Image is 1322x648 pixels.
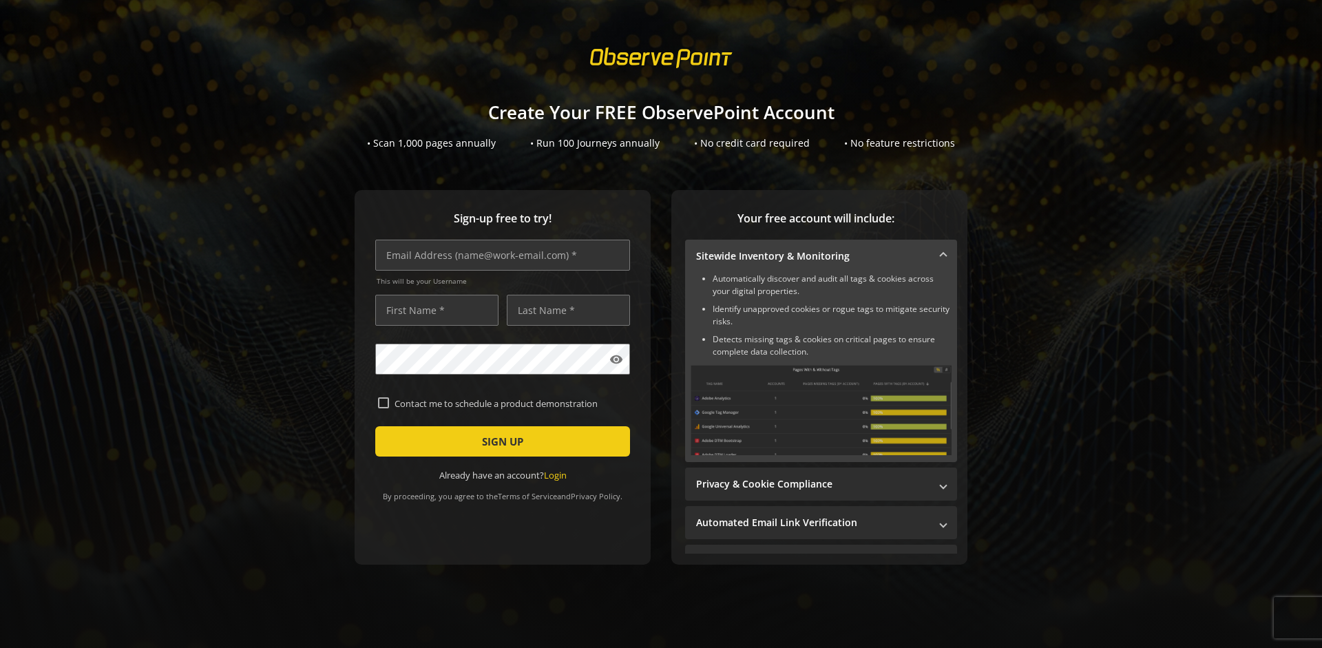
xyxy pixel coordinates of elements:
button: SIGN UP [375,426,630,457]
mat-icon: visibility [609,353,623,366]
mat-expansion-panel-header: Sitewide Inventory & Monitoring [685,240,957,273]
div: • Scan 1,000 pages annually [367,136,496,150]
a: Terms of Service [498,491,557,501]
a: Login [544,469,567,481]
input: First Name * [375,295,499,326]
mat-panel-title: Privacy & Cookie Compliance [696,477,930,491]
mat-expansion-panel-header: Performance Monitoring with Web Vitals [685,545,957,578]
mat-panel-title: Sitewide Inventory & Monitoring [696,249,930,263]
li: Automatically discover and audit all tags & cookies across your digital properties. [713,273,952,297]
span: Sign-up free to try! [375,211,630,227]
span: This will be your Username [377,276,630,286]
label: Contact me to schedule a product demonstration [389,397,627,410]
span: SIGN UP [482,429,523,454]
input: Last Name * [507,295,630,326]
div: • Run 100 Journeys annually [530,136,660,150]
span: Your free account will include: [685,211,947,227]
div: Sitewide Inventory & Monitoring [685,273,957,462]
input: Email Address (name@work-email.com) * [375,240,630,271]
div: • No feature restrictions [844,136,955,150]
li: Identify unapproved cookies or rogue tags to mitigate security risks. [713,303,952,328]
div: Already have an account? [375,469,630,482]
div: • No credit card required [694,136,810,150]
li: Detects missing tags & cookies on critical pages to ensure complete data collection. [713,333,952,358]
img: Sitewide Inventory & Monitoring [691,365,952,455]
a: Privacy Policy [571,491,620,501]
mat-panel-title: Automated Email Link Verification [696,516,930,530]
mat-expansion-panel-header: Privacy & Cookie Compliance [685,468,957,501]
div: By proceeding, you agree to the and . [375,482,630,501]
mat-expansion-panel-header: Automated Email Link Verification [685,506,957,539]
